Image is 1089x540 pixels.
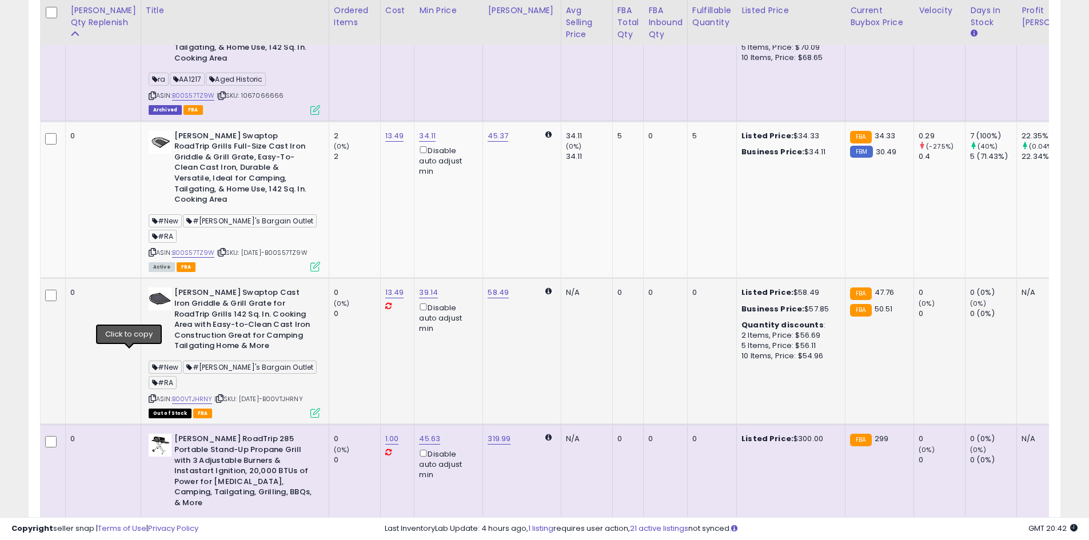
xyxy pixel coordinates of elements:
[172,394,213,404] a: B00VTJHRNY
[741,53,836,63] div: 10 Items, Price: $68.65
[970,29,977,39] small: Days In Stock.
[919,445,935,454] small: (0%)
[741,351,836,361] div: 10 Items, Price: $54.96
[978,142,998,151] small: (40%)
[70,5,136,29] div: [PERSON_NAME] Qty Replenish
[206,73,266,86] span: Aged Historic
[334,151,380,162] div: 2
[385,523,1078,534] div: Last InventoryLab Update: 4 hours ago, requires user action, not synced.
[172,248,215,258] a: B00S57TZ9W
[177,262,196,272] span: FBA
[334,131,380,141] div: 2
[741,5,840,17] div: Listed Price
[1022,287,1086,298] div: N/A
[334,455,380,465] div: 0
[11,523,53,534] strong: Copyright
[334,5,376,29] div: Ordered Items
[488,130,508,142] a: 45.37
[419,5,478,17] div: Min Price
[193,409,213,418] span: FBA
[217,248,308,257] span: | SKU: [DATE]-B00S57TZ9W
[217,91,284,100] span: | SKU: 1067066666
[170,73,205,86] span: AA1217
[741,287,836,298] div: $58.49
[970,455,1016,465] div: 0 (0%)
[419,287,438,298] a: 39.14
[692,5,732,29] div: Fulfillable Quantity
[850,5,909,29] div: Current Buybox Price
[741,434,836,444] div: $300.00
[419,447,474,481] div: Disable auto adjust min
[419,130,436,142] a: 34.11
[617,287,635,298] div: 0
[617,5,639,41] div: FBA Total Qty
[741,146,804,157] b: Business Price:
[692,287,728,298] div: 0
[741,319,824,330] b: Quantity discounts
[146,5,324,17] div: Title
[149,376,177,389] span: #RA
[214,394,303,403] span: | SKU: [DATE]-B00VTJHRNY
[648,5,683,41] div: FBA inbound Qty
[692,434,728,444] div: 0
[334,299,350,308] small: (0%)
[875,303,893,314] span: 50.51
[919,287,965,298] div: 0
[741,147,836,157] div: $34.11
[334,287,380,298] div: 0
[419,144,474,177] div: Disable auto adjust min
[648,287,679,298] div: 0
[741,341,836,351] div: 5 Items, Price: $56.11
[617,434,635,444] div: 0
[98,523,146,534] a: Terms of Use
[876,146,897,157] span: 30.49
[174,434,313,511] b: [PERSON_NAME] RoadTrip 285 Portable Stand-Up Propane Grill with 3 Adjustable Burners & Instastart...
[850,304,871,317] small: FBA
[648,131,679,141] div: 0
[850,146,872,158] small: FBM
[334,142,350,151] small: (0%)
[174,131,313,208] b: [PERSON_NAME] Swaptop RoadTrip Grills Full-Size Cast Iron Griddle & Grill Grate, Easy-To-Clean Ca...
[741,304,836,314] div: $57.85
[149,230,177,243] span: #RA
[385,5,410,17] div: Cost
[919,5,960,17] div: Velocity
[566,151,612,162] div: 34.11
[70,287,132,298] div: 0
[385,130,404,142] a: 13.49
[970,287,1016,298] div: 0 (0%)
[566,434,604,444] div: N/A
[875,130,896,141] span: 34.33
[1029,142,1055,151] small: (0.04%)
[70,434,132,444] div: 0
[1028,523,1078,534] span: 2025-08-12 20:42 GMT
[850,434,871,446] small: FBA
[334,309,380,319] div: 0
[149,214,182,227] span: #New
[149,409,192,418] span: All listings that are currently out of stock and unavailable for purchase on Amazon
[741,330,836,341] div: 2 Items, Price: $56.69
[385,433,399,445] a: 1.00
[70,131,132,141] div: 0
[184,105,203,115] span: FBA
[741,303,804,314] b: Business Price:
[149,262,175,272] span: All listings currently available for purchase on Amazon
[566,287,604,298] div: N/A
[566,5,608,41] div: Avg Selling Price
[630,523,688,534] a: 21 active listings
[741,42,836,53] div: 5 Items, Price: $70.09
[488,433,510,445] a: 319.99
[875,287,895,298] span: 47.76
[648,434,679,444] div: 0
[875,433,888,444] span: 299
[334,434,380,444] div: 0
[970,445,986,454] small: (0%)
[149,361,182,374] span: #New
[149,131,320,271] div: ASIN:
[174,287,313,354] b: [PERSON_NAME] Swaptop Cast Iron Griddle & Grill Grate for RoadTrip Grills 142 Sq. In. Cooking Are...
[741,131,836,141] div: $34.33
[149,287,320,417] div: ASIN:
[149,131,171,154] img: 419pg1p2WzL._SL40_.jpg
[741,320,836,330] div: :
[850,287,871,300] small: FBA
